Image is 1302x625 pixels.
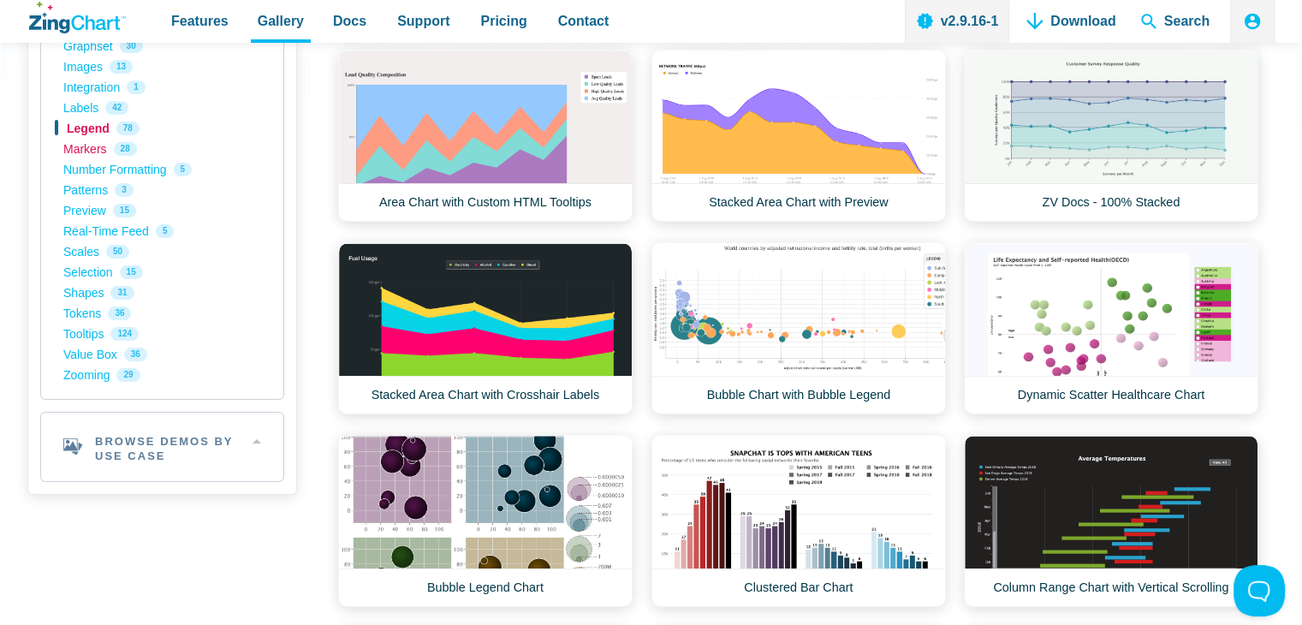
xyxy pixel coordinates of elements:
[29,2,126,33] a: ZingChart Logo. Click to return to the homepage
[41,413,283,481] h2: Browse Demos By Use Case
[338,50,633,222] a: Area Chart with Custom HTML Tooltips
[651,50,946,222] a: Stacked Area Chart with Preview
[397,9,449,33] span: Support
[1234,565,1285,616] iframe: Toggle Customer Support
[171,9,229,33] span: Features
[258,9,304,33] span: Gallery
[964,50,1258,222] a: ZV Docs - 100% Stacked
[480,9,526,33] span: Pricing
[651,435,946,607] a: Clustered Bar Chart
[964,242,1258,414] a: Dynamic Scatter Healthcare Chart
[558,9,609,33] span: Contact
[651,242,946,414] a: Bubble Chart with Bubble Legend
[333,9,366,33] span: Docs
[338,242,633,414] a: Stacked Area Chart with Crosshair Labels
[964,435,1258,607] a: Column Range Chart with Vertical Scrolling
[338,435,633,607] a: Bubble Legend Chart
